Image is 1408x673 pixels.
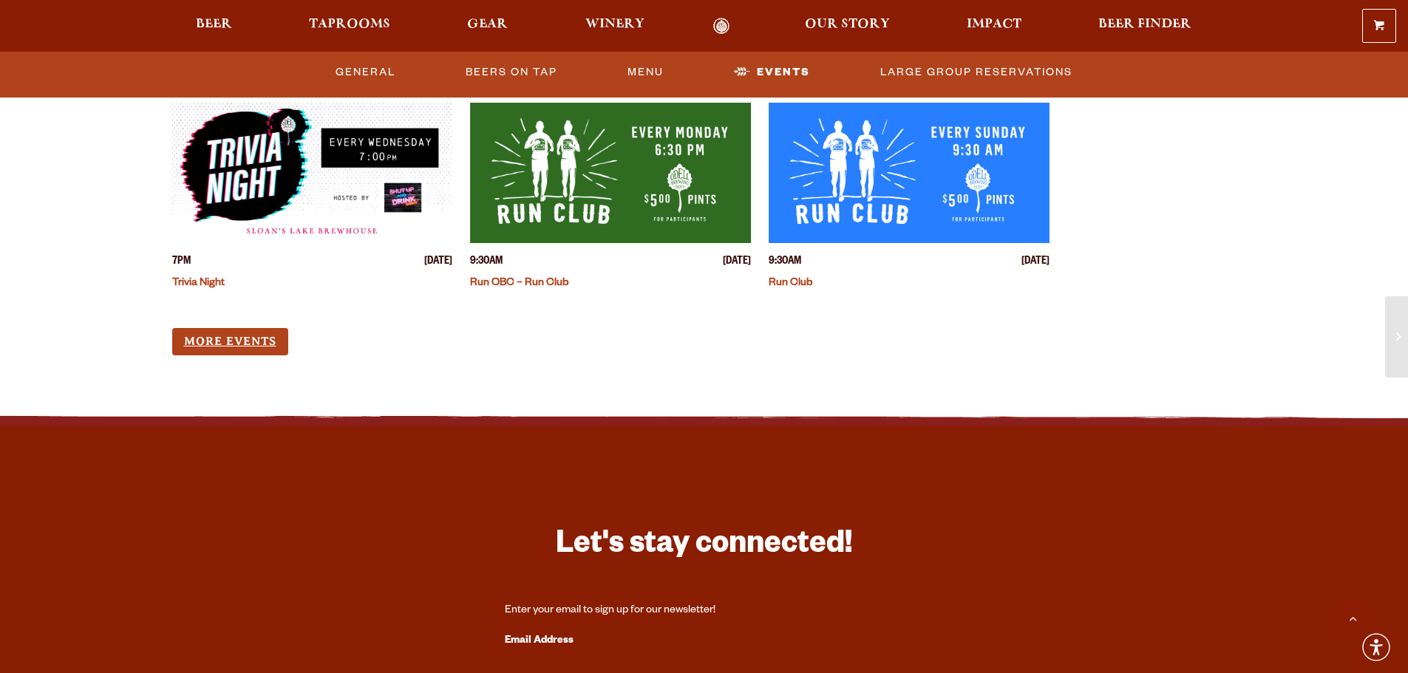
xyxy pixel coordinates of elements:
span: 7PM [172,255,191,270]
a: View event details [769,103,1050,243]
a: Trivia Night [172,278,225,290]
a: Taprooms [299,18,400,35]
a: Large Group Reservations [874,55,1078,89]
span: Beer [196,18,232,30]
a: Scroll to top [1334,599,1371,636]
h3: Let's stay connected! [505,525,904,569]
span: Impact [967,18,1021,30]
a: Run OBC – Run Club [470,278,568,290]
span: Beer Finder [1098,18,1191,30]
a: More Events (opens in a new window) [172,328,288,355]
a: Beer Finder [1089,18,1201,35]
a: General [330,55,401,89]
span: Taprooms [309,18,390,30]
a: Winery [576,18,654,35]
span: [DATE] [424,255,452,270]
span: Gear [467,18,508,30]
span: Our Story [805,18,890,30]
span: 9:30AM [470,255,503,270]
span: Winery [585,18,645,30]
a: View event details [470,103,751,243]
a: Beers On Tap [460,55,563,89]
a: Run Club [769,278,812,290]
div: Enter your email to sign up for our newsletter! [505,604,904,618]
a: Beer [186,18,242,35]
span: [DATE] [1021,255,1050,270]
a: View event details [172,103,453,243]
label: Email Address [505,632,904,651]
a: Odell Home [694,18,749,35]
a: Menu [622,55,670,89]
div: Accessibility Menu [1360,631,1392,663]
a: Gear [458,18,517,35]
span: [DATE] [723,255,751,270]
a: Impact [957,18,1031,35]
a: Events [728,55,816,89]
span: 9:30AM [769,255,801,270]
a: Our Story [795,18,899,35]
